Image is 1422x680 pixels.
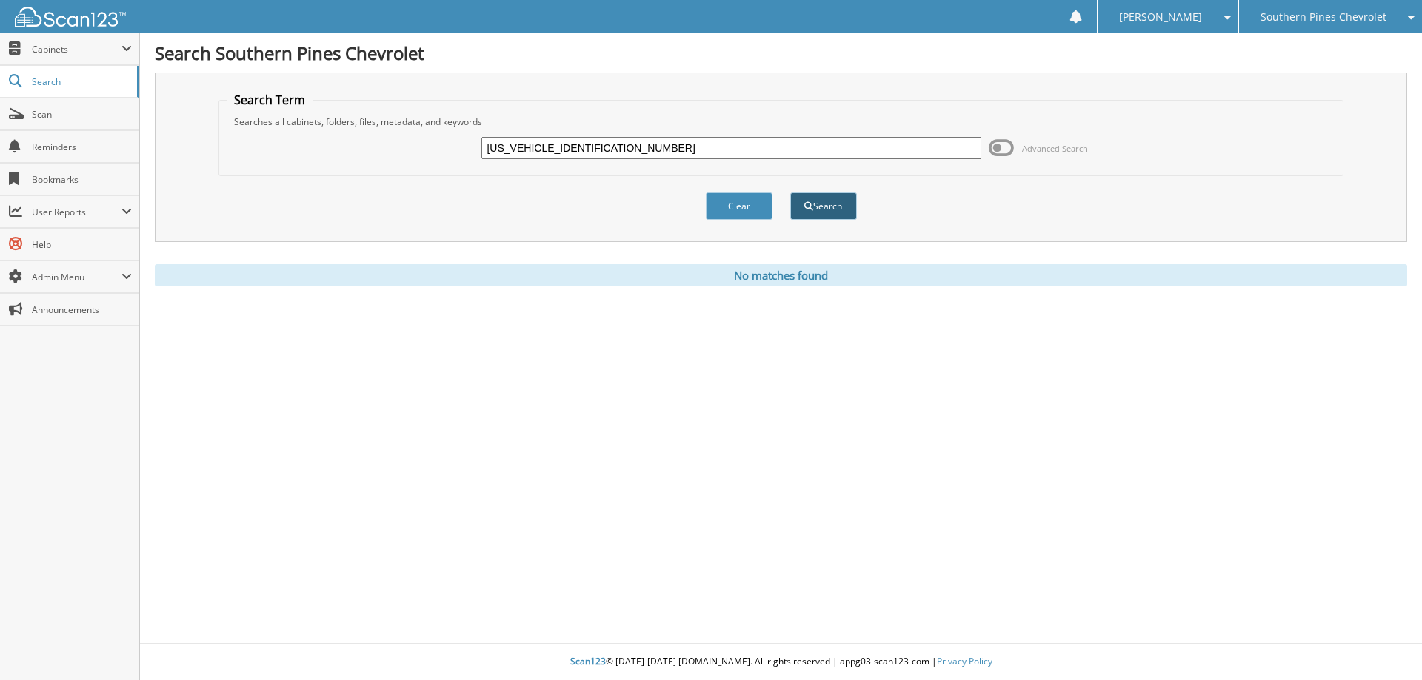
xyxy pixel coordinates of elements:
[32,206,121,218] span: User Reports
[1348,609,1422,680] iframe: Chat Widget
[1261,13,1386,21] span: Southern Pines Chevrolet
[15,7,126,27] img: scan123-logo-white.svg
[706,192,772,220] button: Clear
[227,92,313,108] legend: Search Term
[227,115,1336,128] div: Searches all cabinets, folders, files, metadata, and keywords
[32,238,132,251] span: Help
[32,108,132,121] span: Scan
[32,75,130,88] span: Search
[32,271,121,283] span: Admin Menu
[937,655,992,667] a: Privacy Policy
[1119,13,1202,21] span: [PERSON_NAME]
[140,644,1422,680] div: © [DATE]-[DATE] [DOMAIN_NAME]. All rights reserved | appg03-scan123-com |
[32,43,121,55] span: Cabinets
[155,41,1407,65] h1: Search Southern Pines Chevrolet
[32,303,132,316] span: Announcements
[790,192,857,220] button: Search
[1022,143,1088,154] span: Advanced Search
[32,173,132,186] span: Bookmarks
[570,655,606,667] span: Scan123
[32,141,132,153] span: Reminders
[155,264,1407,286] div: No matches found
